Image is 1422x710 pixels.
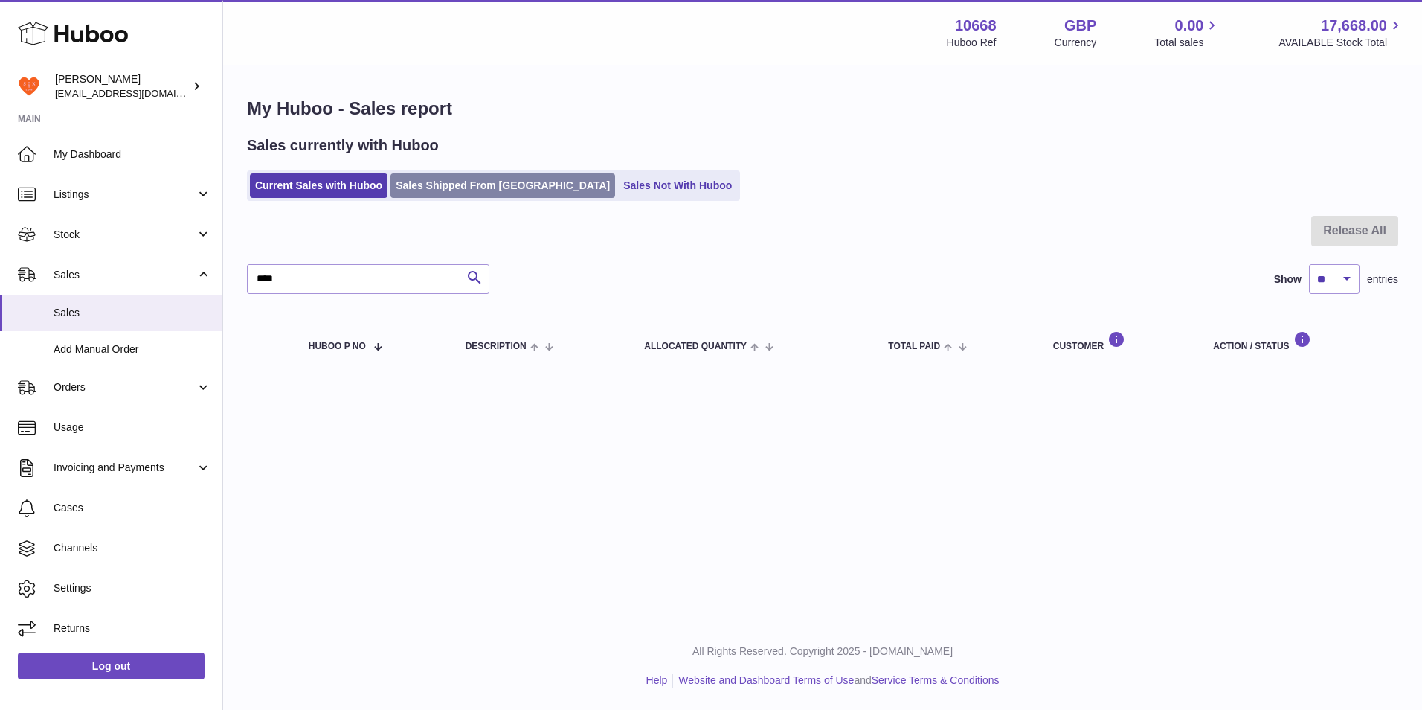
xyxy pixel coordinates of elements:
img: internalAdmin-10668@internal.huboo.com [18,75,40,97]
span: Total paid [888,342,940,351]
div: Action / Status [1213,331,1383,351]
span: [EMAIL_ADDRESS][DOMAIN_NAME] [55,87,219,99]
a: Log out [18,653,205,679]
a: Service Terms & Conditions [872,674,1000,686]
span: Usage [54,420,211,435]
span: Returns [54,621,211,636]
div: Customer [1053,331,1184,351]
span: Cases [54,501,211,515]
a: 17,668.00 AVAILABLE Stock Total [1278,16,1404,50]
a: 0.00 Total sales [1154,16,1220,50]
span: Channels [54,541,211,555]
div: [PERSON_NAME] [55,72,189,100]
a: Sales Not With Huboo [618,173,737,198]
div: Currency [1055,36,1097,50]
span: AVAILABLE Stock Total [1278,36,1404,50]
strong: 10668 [955,16,997,36]
a: Help [646,674,668,686]
a: Website and Dashboard Terms of Use [678,674,854,686]
span: Invoicing and Payments [54,461,196,475]
span: Sales [54,306,211,320]
h1: My Huboo - Sales report [247,97,1398,121]
span: Stock [54,228,196,242]
div: Huboo Ref [947,36,997,50]
h2: Sales currently with Huboo [247,135,439,156]
span: Total sales [1154,36,1220,50]
span: 17,668.00 [1321,16,1387,36]
label: Show [1274,272,1302,287]
span: entries [1367,272,1398,287]
span: Huboo P no [309,342,366,351]
li: and [673,674,999,688]
a: Current Sales with Huboo [250,173,387,198]
span: ALLOCATED Quantity [644,342,747,351]
span: Listings [54,188,196,202]
span: 0.00 [1175,16,1204,36]
strong: GBP [1064,16,1096,36]
a: Sales Shipped From [GEOGRAPHIC_DATA] [390,173,615,198]
span: Add Manual Order [54,342,211,356]
span: Sales [54,268,196,282]
span: Orders [54,380,196,394]
span: Settings [54,581,211,595]
p: All Rights Reserved. Copyright 2025 - [DOMAIN_NAME] [235,645,1410,659]
span: Description [466,342,527,351]
span: My Dashboard [54,147,211,161]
